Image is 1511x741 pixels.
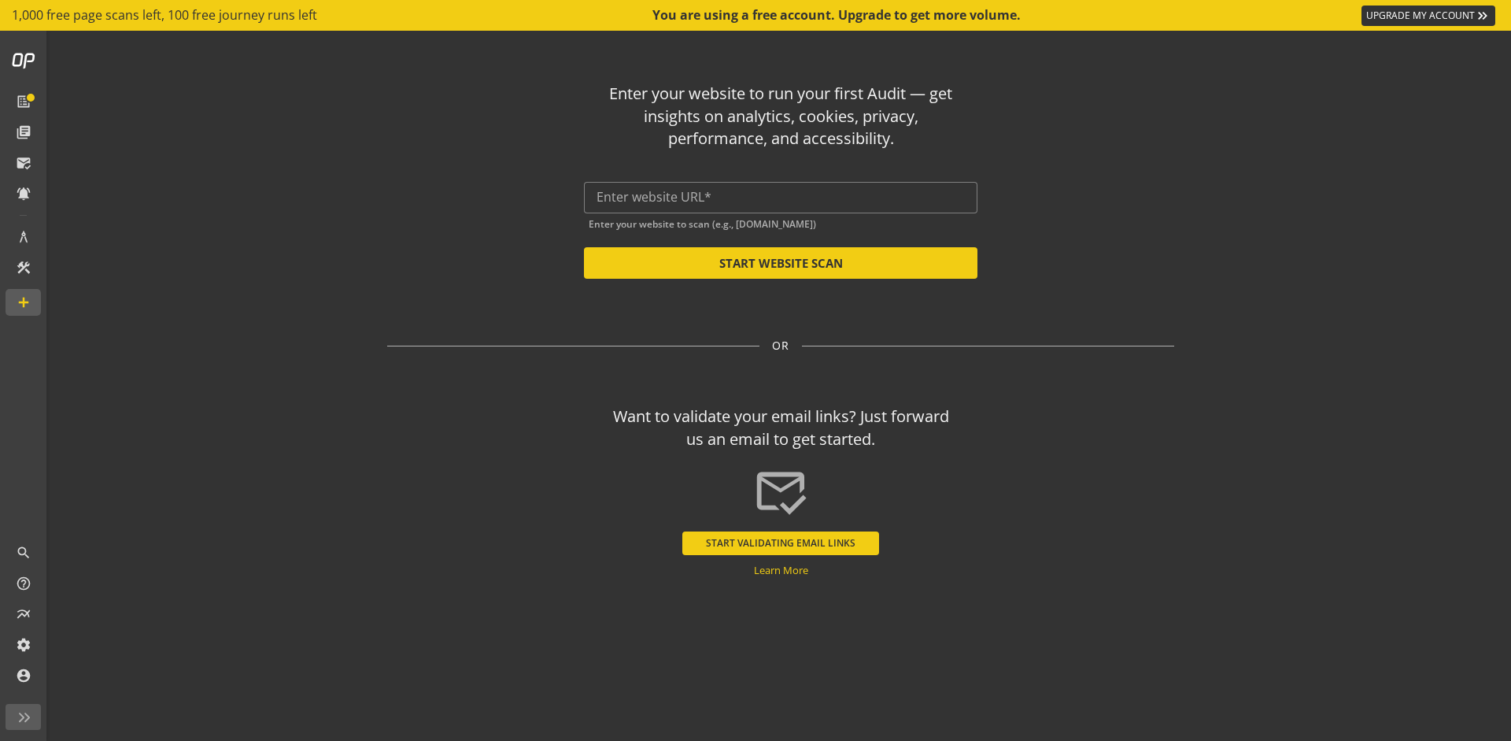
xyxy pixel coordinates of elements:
input: Enter website URL* [597,190,965,205]
mat-icon: help_outline [16,576,31,591]
mat-icon: list_alt [16,94,31,109]
mat-icon: construction [16,260,31,276]
button: START VALIDATING EMAIL LINKS [682,532,879,555]
mat-icon: account_circle [16,668,31,684]
mat-icon: mark_email_read [753,464,808,519]
mat-icon: library_books [16,124,31,140]
a: UPGRADE MY ACCOUNT [1361,6,1495,26]
div: Enter your website to run your first Audit — get insights on analytics, cookies, privacy, perform... [606,83,956,150]
mat-icon: search [16,545,31,561]
button: START WEBSITE SCAN [584,247,977,279]
mat-icon: mark_email_read [16,155,31,171]
mat-hint: Enter your website to scan (e.g., [DOMAIN_NAME]) [589,215,816,230]
div: Want to validate your email links? Just forward us an email to get started. [606,406,956,450]
mat-icon: keyboard_double_arrow_right [1475,8,1491,24]
mat-icon: notifications_active [16,186,31,202]
a: Learn More [754,563,808,577]
span: OR [772,338,789,354]
mat-icon: architecture [16,229,31,245]
span: 1,000 free page scans left, 100 free journey runs left [12,6,317,24]
div: You are using a free account. Upgrade to get more volume. [652,6,1022,24]
mat-icon: add [16,295,31,310]
mat-icon: multiline_chart [16,606,31,622]
mat-icon: settings [16,637,31,653]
